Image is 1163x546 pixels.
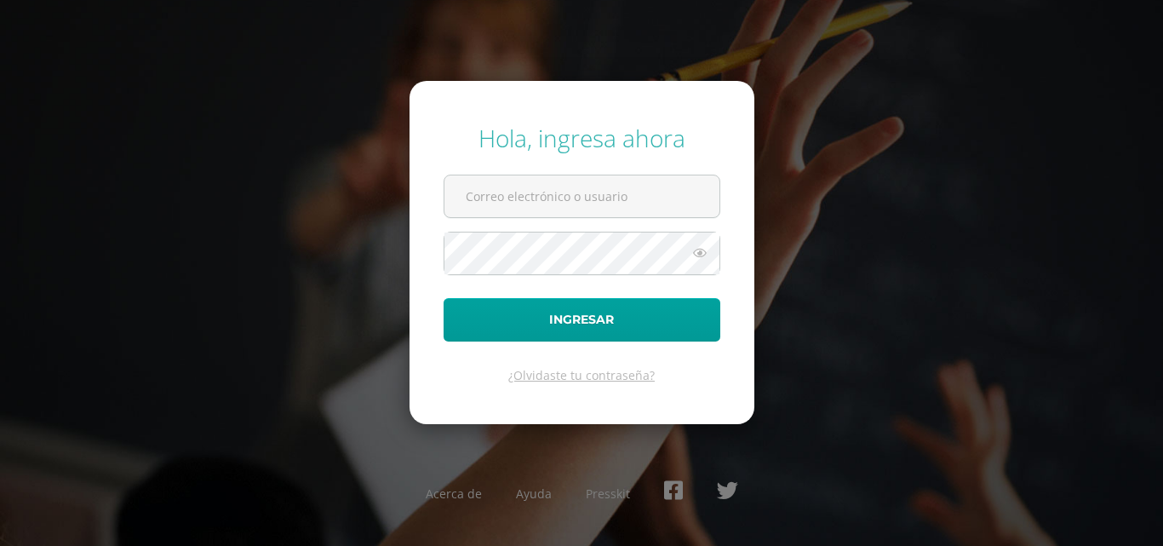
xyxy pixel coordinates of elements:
[444,175,719,217] input: Correo electrónico o usuario
[516,486,552,502] a: Ayuda
[444,298,720,342] button: Ingresar
[426,486,482,502] a: Acerca de
[508,367,655,383] a: ¿Olvidaste tu contraseña?
[444,122,720,154] div: Hola, ingresa ahora
[586,486,630,502] a: Presskit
